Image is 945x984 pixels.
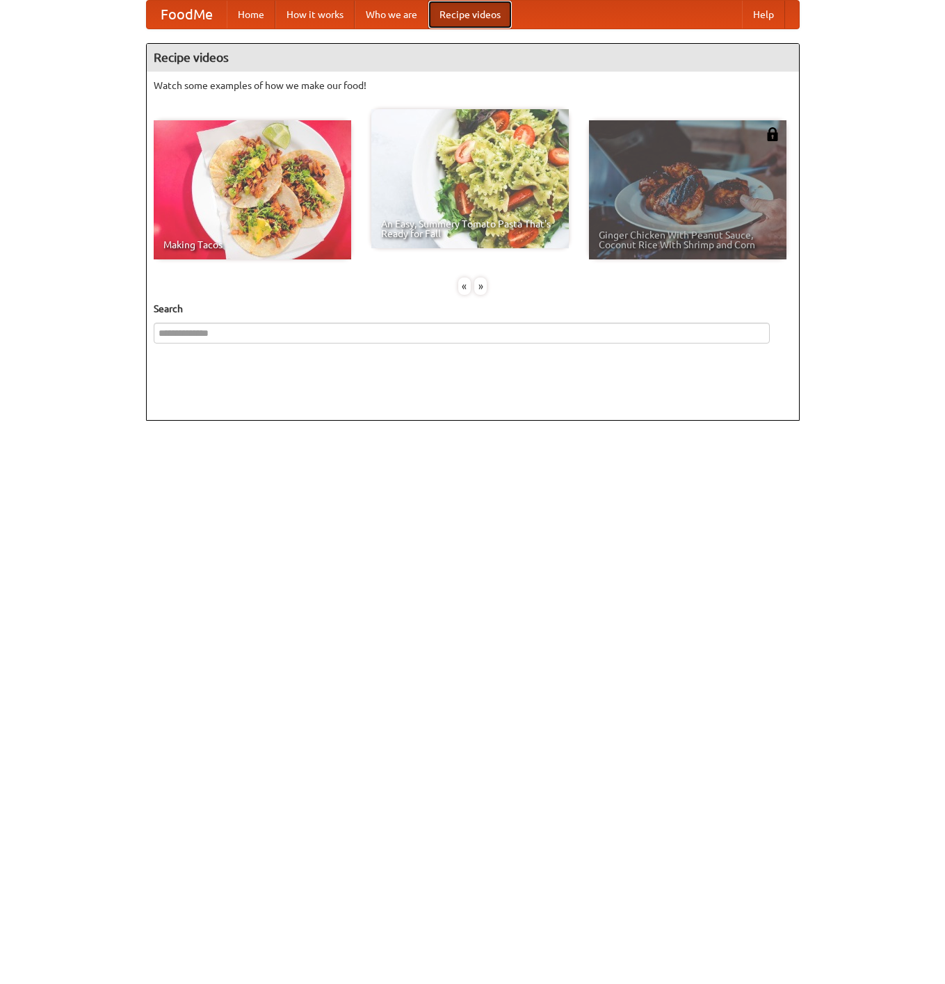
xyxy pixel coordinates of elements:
span: Making Tacos [163,240,341,250]
img: 483408.png [766,127,780,141]
div: » [474,277,487,295]
p: Watch some examples of how we make our food! [154,79,792,92]
a: FoodMe [147,1,227,29]
h5: Search [154,302,792,316]
a: An Easy, Summery Tomato Pasta That's Ready for Fall [371,109,569,248]
a: Home [227,1,275,29]
div: « [458,277,471,295]
h4: Recipe videos [147,44,799,72]
a: How it works [275,1,355,29]
a: Help [742,1,785,29]
a: Who we are [355,1,428,29]
a: Recipe videos [428,1,512,29]
a: Making Tacos [154,120,351,259]
span: An Easy, Summery Tomato Pasta That's Ready for Fall [381,219,559,239]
